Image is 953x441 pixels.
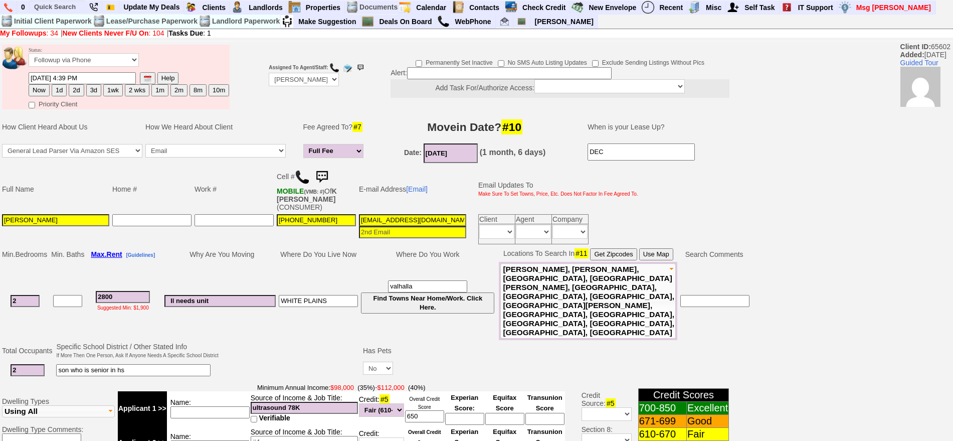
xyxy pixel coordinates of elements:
input: 2nd Email [359,226,466,238]
td: Source of Income & Job Title: [250,391,358,425]
b: Tasks Due [168,29,203,37]
button: [PERSON_NAME], [PERSON_NAME], [GEOGRAPHIC_DATA], [GEOGRAPHIC_DATA][PERSON_NAME], [GEOGRAPHIC_DATA... [500,263,676,339]
button: 10m [209,84,229,96]
font: Suggested Min: $1,900 [97,305,149,311]
button: Help [157,72,179,84]
td: Company [552,214,589,224]
button: Use Map [639,248,673,260]
b: Max. [91,250,122,258]
img: landlord.png [231,1,244,14]
a: Clients [198,1,230,14]
td: Cell # Of (CONSUMER) [275,166,357,213]
img: help2.png [781,1,793,14]
label: Priority Client [29,97,77,109]
b: Client ID: [900,43,931,51]
img: compose_email.png [342,63,352,73]
font: (VMB: #) [304,189,324,195]
b: (1 month, 6 days) [480,148,546,157]
img: money.png [839,1,851,14]
button: 1wk [103,84,123,96]
img: contact.png [452,1,464,14]
img: phone.png [4,3,13,12]
b: Added: [900,51,924,59]
button: Find Towns Near Home/Work. Click Here. [361,292,494,314]
img: docs.png [346,1,358,14]
img: officebldg.png [688,1,701,14]
input: 1st Email - Question #0 [359,214,466,226]
button: Using All [2,405,115,417]
input: No SMS Auto Listing Updates [498,60,504,67]
img: properties.png [288,1,301,14]
font: $112,000 [377,384,405,391]
button: 2 wks [125,84,149,96]
td: Full Name [1,166,111,213]
font: Transunion Score [527,394,562,412]
a: Calendar [412,1,451,14]
span: Bedrooms [15,250,47,258]
label: No SMS Auto Listing Updates [498,56,587,67]
td: How Client Heard About Us [1,112,144,142]
img: sms.png [312,167,332,187]
img: people.png [3,47,33,69]
input: Ask Customer: Do You Know Your Transunion Credit Score [525,413,564,425]
label: Exclude Sending Listings Without Pics [592,56,704,67]
a: IT Support [794,1,838,14]
td: 671-699 [638,415,686,428]
img: phone22.png [89,3,98,12]
span: - [118,383,565,391]
input: #9 [388,280,467,292]
b: K [PERSON_NAME] [277,187,337,203]
label: Permanently Set Inactive [416,56,492,67]
td: 700-850 [638,402,686,415]
td: Documents [359,1,398,14]
td: Has Pets [361,341,395,360]
font: If More Then One Person, Ask If Anyone Needs A Specific School District [56,353,218,358]
a: Deals On Board [375,15,436,28]
td: Lease/Purchase Paperwork [106,15,198,28]
td: Email Updates To [471,166,640,213]
button: 8m [189,84,207,96]
font: $98,000 [330,384,354,391]
div: Alert: [391,67,729,98]
td: Fair [687,428,729,441]
button: 2m [170,84,187,96]
img: docs.png [199,15,211,28]
input: #3 [96,291,150,303]
img: docs.png [93,15,105,28]
a: Update My Deals [119,1,184,14]
input: Permanently Set Inactive [416,60,422,67]
button: Now [29,84,50,96]
img: jorge@homesweethomeproperties.com [500,17,509,26]
input: #1 [11,295,40,307]
a: Guided Tour [900,59,938,67]
font: Experian Score: [451,394,478,412]
b: Date: [404,149,422,157]
input: Ask Customer: Do You Know Your Overall Credit Score [405,410,444,422]
b: AT&T Wireless [277,187,324,195]
font: Make Sure To Set Towns, Price, Etc. Does Not Factor In Fee Agreed To. [478,191,638,197]
img: chalkboard.png [517,17,526,26]
td: Where Do You Live Now [277,247,359,262]
input: #4 [251,402,358,414]
td: Why Are You Moving [163,247,277,262]
input: Priority Client [29,102,35,108]
td: When is your Lease Up? [578,112,746,142]
span: [PERSON_NAME], [PERSON_NAME], [GEOGRAPHIC_DATA], [GEOGRAPHIC_DATA][PERSON_NAME], [GEOGRAPHIC_DATA... [503,265,674,337]
td: Where Do You Work [359,247,496,262]
font: Minimum Annual Income: [257,384,375,391]
a: Properties [302,1,345,14]
font: MOBILE [277,187,304,195]
a: Make Suggestion [294,15,360,28]
a: WebPhone [451,15,495,28]
img: clients.png [184,1,197,14]
img: 263356120df4a9a485c416d4fb2b570a [900,67,940,107]
input: Quick Search [30,1,85,13]
td: Landlord Paperwork [212,15,280,28]
img: recent.png [642,1,654,14]
font: Equifax Score [493,394,516,412]
a: Misc [702,1,726,14]
td: Good [687,415,729,428]
input: #7 [588,143,695,161]
img: creditreport.png [505,1,517,14]
img: myadd.png [727,1,739,14]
